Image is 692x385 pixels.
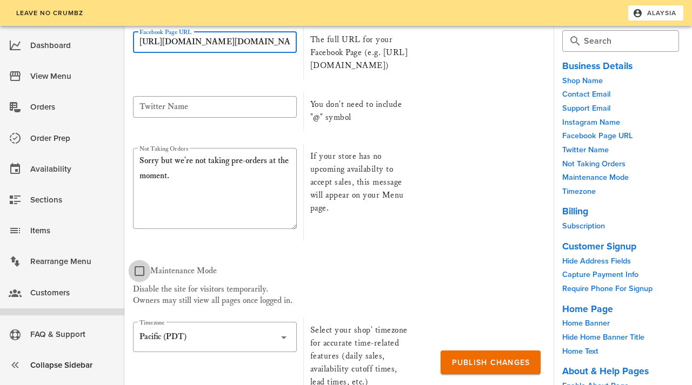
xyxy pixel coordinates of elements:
[562,303,613,315] a: Home Page
[133,284,297,307] div: Disable the site for visitors temporarily. Owners may still view all pages once logged in.
[30,37,116,55] div: Dashboard
[139,145,188,153] label: Not Taking Orders
[441,350,541,374] button: Publish Changes
[150,266,297,276] label: Maintenance Mode
[15,9,83,17] span: Leave No Crumbz
[30,315,116,333] div: Shop Settings
[139,28,192,36] label: Facebook Page URL
[562,256,631,266] a: Hide Address Fields
[635,8,677,18] span: Alaysia
[303,92,417,131] div: You don't need to include "@" symbol
[562,187,596,196] a: Timezone
[562,333,644,342] a: Hide Home Banner Title
[562,145,609,154] a: Twitter Name
[30,191,116,209] div: Sections
[139,319,165,327] label: Timezone
[30,67,116,85] div: View Menu
[562,159,626,168] a: Not Taking Orders
[562,270,638,279] a: Capture Payment Info
[562,366,649,377] a: About & Help Pages
[30,160,116,178] div: Availability
[628,5,683,21] button: Alaysia
[562,347,598,356] a: Home Text
[30,98,116,116] div: Orders
[303,144,417,241] div: If your store has no upcoming availabilty to accept sales, this message will appear on your Menu ...
[562,319,610,328] a: Home Banner
[562,76,603,85] a: Shop Name
[30,356,116,374] div: Collapse Sidebar
[451,358,530,367] span: Publish Changes
[9,5,90,21] a: Leave No Crumbz
[30,326,116,343] div: FAQ & Support
[562,221,605,231] a: Subscription
[562,60,633,72] a: Business Details
[562,90,610,99] a: Contact Email
[303,27,417,79] div: The full URL for your Facebook Page (e.g. [URL][DOMAIN_NAME])
[30,284,116,302] div: Customers
[562,241,636,252] a: Customer Signup
[562,104,610,113] a: Support Email
[30,222,116,240] div: Items
[562,284,653,293] a: Require Phone For Signup
[562,173,629,182] a: Maintenance Mode
[562,131,633,140] a: Facebook Page URL
[562,118,620,127] a: Instagram Name
[562,206,588,217] a: Billing
[30,253,116,271] div: Rearrange Menu
[30,130,116,147] div: Order Prep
